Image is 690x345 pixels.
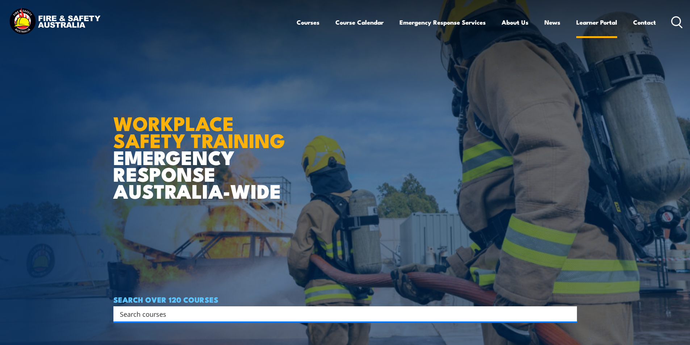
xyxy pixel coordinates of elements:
a: Learner Portal [576,13,617,32]
a: Course Calendar [335,13,384,32]
button: Search magnifier button [564,309,574,319]
h4: SEARCH OVER 120 COURSES [113,295,577,303]
a: Emergency Response Services [400,13,486,32]
input: Search input [120,308,561,319]
form: Search form [121,309,563,319]
h1: EMERGENCY RESPONSE AUSTRALIA-WIDE [113,96,290,199]
a: Courses [297,13,319,32]
a: Contact [633,13,656,32]
a: About Us [502,13,528,32]
strong: WORKPLACE SAFETY TRAINING [113,108,285,155]
a: News [544,13,560,32]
